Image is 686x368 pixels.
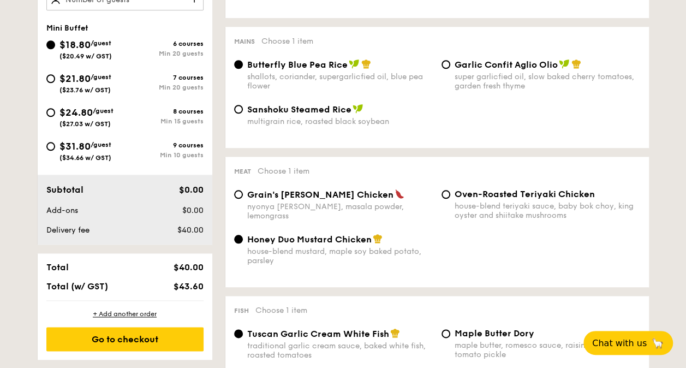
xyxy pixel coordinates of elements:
div: Min 20 guests [125,50,204,57]
div: Go to checkout [46,327,204,351]
input: Oven-Roasted Teriyaki Chickenhouse-blend teriyaki sauce, baby bok choy, king oyster and shiitake ... [442,190,450,199]
span: ($34.66 w/ GST) [59,154,111,162]
span: $31.80 [59,140,91,152]
span: ($20.49 w/ GST) [59,52,112,60]
img: icon-chef-hat.a58ddaea.svg [361,59,371,69]
span: Mains [234,38,255,45]
div: traditional garlic cream sauce, baked white fish, roasted tomatoes [247,341,433,360]
span: Meat [234,168,251,175]
div: 6 courses [125,40,204,48]
div: house-blend mustard, maple soy baked potato, parsley [247,247,433,265]
span: $43.60 [173,281,203,292]
div: multigrain rice, roasted black soybean [247,117,433,126]
img: icon-chef-hat.a58ddaea.svg [390,328,400,338]
img: icon-vegan.f8ff3823.svg [559,59,570,69]
span: $40.00 [177,225,203,235]
span: ($27.03 w/ GST) [59,120,111,128]
button: Chat with us🦙 [583,331,673,355]
img: icon-chef-hat.a58ddaea.svg [571,59,581,69]
input: $18.80/guest($20.49 w/ GST)6 coursesMin 20 guests [46,40,55,49]
input: $31.80/guest($34.66 w/ GST)9 coursesMin 10 guests [46,142,55,151]
div: Min 15 guests [125,117,204,125]
span: $18.80 [59,39,91,51]
span: Choose 1 item [255,306,307,315]
span: Garlic Confit Aglio Olio [455,60,558,70]
span: Maple Butter Dory [455,328,534,339]
span: $0.00 [178,185,203,195]
span: Total (w/ GST) [46,281,108,292]
img: icon-chef-hat.a58ddaea.svg [373,234,383,244]
input: Honey Duo Mustard Chickenhouse-blend mustard, maple soy baked potato, parsley [234,235,243,244]
span: /guest [91,39,111,47]
div: Min 10 guests [125,151,204,159]
div: Min 20 guests [125,84,204,91]
input: Tuscan Garlic Cream White Fishtraditional garlic cream sauce, baked white fish, roasted tomatoes [234,329,243,338]
span: Choose 1 item [261,37,313,46]
span: Fish [234,307,249,314]
span: $40.00 [173,262,203,272]
span: $21.80 [59,73,91,85]
span: Sanshoku Steamed Rice [247,104,351,115]
span: Honey Duo Mustard Chicken [247,234,372,245]
input: Sanshoku Steamed Ricemultigrain rice, roasted black soybean [234,105,243,114]
input: Maple Butter Dorymaple butter, romesco sauce, raisin, cherry tomato pickle [442,329,450,338]
img: icon-vegan.f8ff3823.svg [349,59,360,69]
div: 9 courses [125,141,204,149]
div: 7 courses [125,74,204,81]
img: icon-vegan.f8ff3823.svg [353,104,363,114]
span: Total [46,262,69,272]
span: Chat with us [592,338,647,348]
span: Oven-Roasted Teriyaki Chicken [455,189,595,199]
div: shallots, coriander, supergarlicfied oil, blue pea flower [247,72,433,91]
div: nyonya [PERSON_NAME], masala powder, lemongrass [247,202,433,221]
span: Add-ons [46,206,78,215]
input: $24.80/guest($27.03 w/ GST)8 coursesMin 15 guests [46,108,55,117]
span: $0.00 [182,206,203,215]
div: super garlicfied oil, slow baked cherry tomatoes, garden fresh thyme [455,72,640,91]
input: $21.80/guest($23.76 w/ GST)7 coursesMin 20 guests [46,74,55,83]
span: /guest [91,141,111,149]
div: maple butter, romesco sauce, raisin, cherry tomato pickle [455,341,640,359]
span: Subtotal [46,185,83,195]
span: Tuscan Garlic Cream White Fish [247,329,389,339]
span: ($23.76 w/ GST) [59,86,111,94]
input: Garlic Confit Aglio Oliosuper garlicfied oil, slow baked cherry tomatoes, garden fresh thyme [442,60,450,69]
span: /guest [93,107,114,115]
input: Butterfly Blue Pea Riceshallots, coriander, supergarlicfied oil, blue pea flower [234,60,243,69]
span: Butterfly Blue Pea Rice [247,60,348,70]
div: 8 courses [125,108,204,115]
span: Mini Buffet [46,23,88,33]
img: icon-spicy.37a8142b.svg [395,189,404,199]
span: 🦙 [651,337,664,349]
span: Grain's [PERSON_NAME] Chicken [247,189,393,200]
div: + Add another order [46,310,204,318]
span: Choose 1 item [258,167,309,176]
span: /guest [91,73,111,81]
span: Delivery fee [46,225,90,235]
div: house-blend teriyaki sauce, baby bok choy, king oyster and shiitake mushrooms [455,201,640,220]
input: Grain's [PERSON_NAME] Chickennyonya [PERSON_NAME], masala powder, lemongrass [234,190,243,199]
span: $24.80 [59,106,93,118]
